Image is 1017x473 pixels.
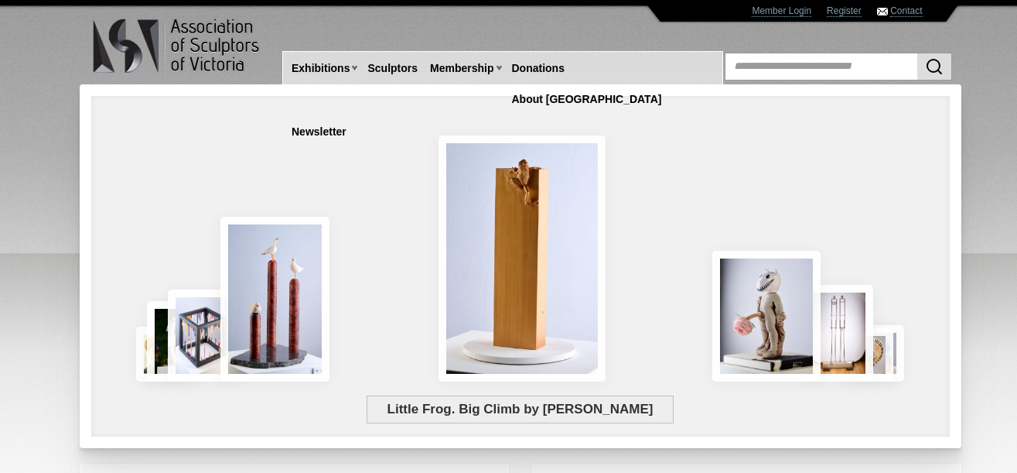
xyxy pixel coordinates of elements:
a: Member Login [752,5,811,17]
a: Contact [890,5,922,17]
a: About [GEOGRAPHIC_DATA] [506,85,668,114]
a: Register [827,5,862,17]
a: Membership [424,54,500,83]
img: Let There Be Light [712,251,821,382]
img: Search [925,57,944,76]
img: Little Frog. Big Climb [439,135,606,382]
a: Donations [506,54,571,83]
a: Newsletter [285,118,353,146]
a: Exhibitions [285,54,356,83]
img: Swingers [803,285,873,382]
span: Little Frog. Big Climb by [PERSON_NAME] [367,396,674,423]
img: logo.png [92,15,262,77]
a: Sculptors [361,54,424,83]
img: Contact ASV [877,8,888,15]
img: Waiting together for the Home coming [864,325,904,382]
img: Rising Tides [220,217,330,382]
